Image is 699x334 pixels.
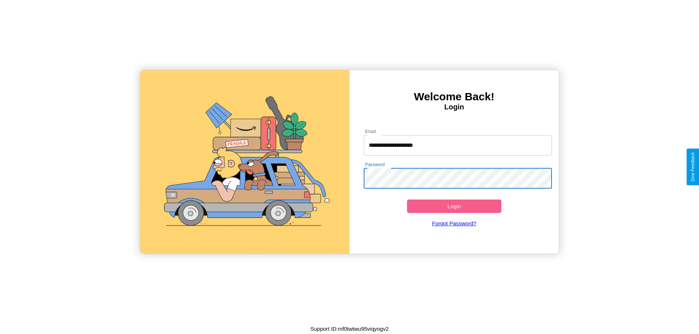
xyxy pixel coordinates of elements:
a: Forgot Password? [360,213,549,234]
img: gif [140,70,349,254]
button: Login [407,200,501,213]
div: Give Feedback [690,152,695,182]
h3: Welcome Back! [349,90,559,103]
label: Email [365,128,376,134]
h4: Login [349,103,559,111]
p: Support ID: mf0twtwu95viqyogv2 [310,324,388,334]
label: Password [365,161,384,168]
